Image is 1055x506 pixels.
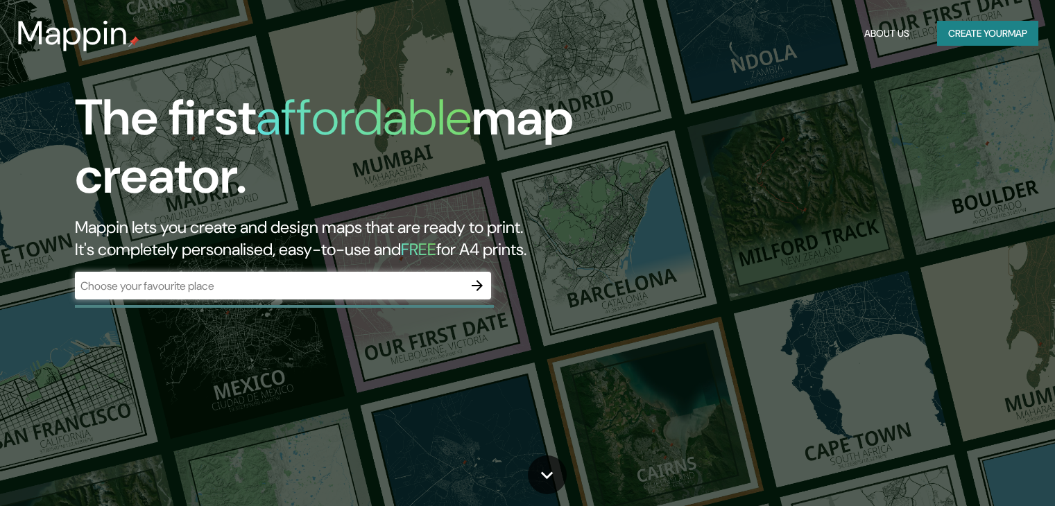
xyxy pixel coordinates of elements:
h2: Mappin lets you create and design maps that are ready to print. It's completely personalised, eas... [75,216,603,261]
h3: Mappin [17,14,128,53]
h1: affordable [256,85,472,150]
img: mappin-pin [128,36,139,47]
button: About Us [859,21,915,46]
h1: The first map creator. [75,89,603,216]
h5: FREE [401,238,436,260]
input: Choose your favourite place [75,278,463,294]
button: Create yourmap [937,21,1038,46]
